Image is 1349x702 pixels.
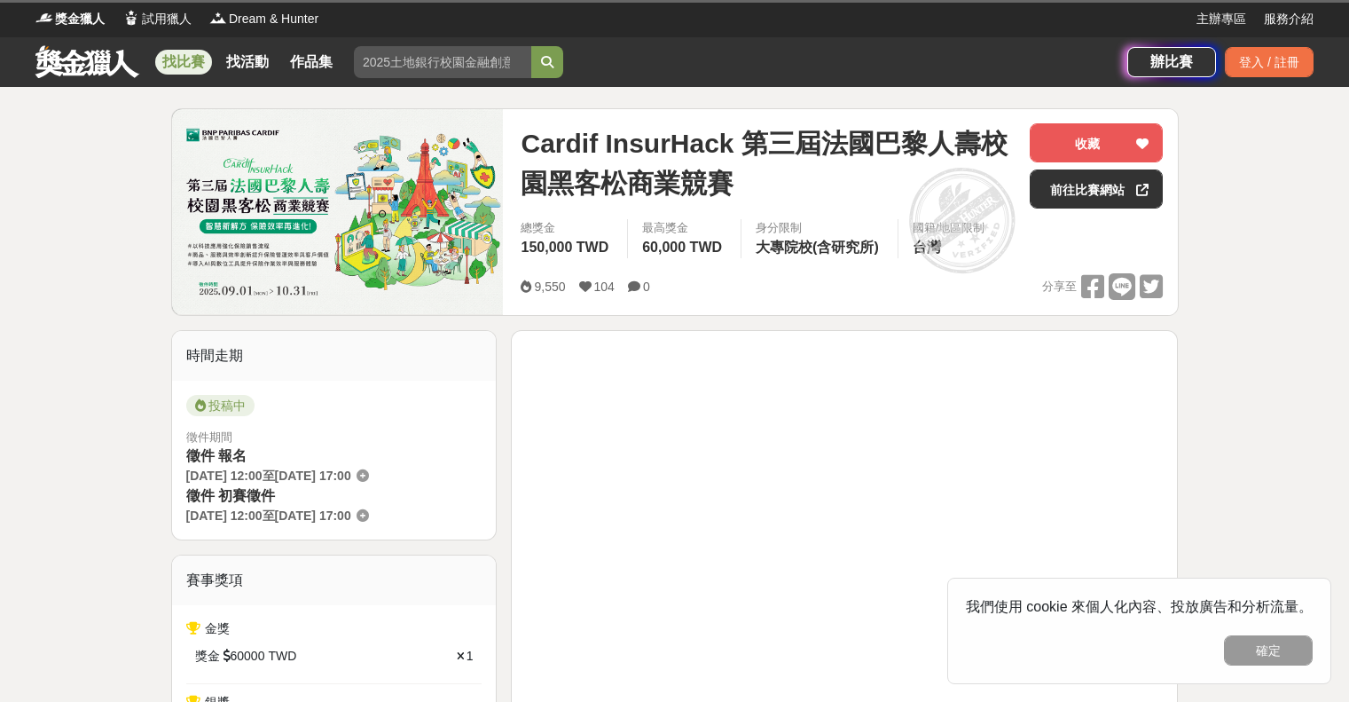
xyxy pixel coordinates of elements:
span: 投稿中 [186,395,255,416]
span: 至 [263,509,275,523]
a: Logo獎金獵人 [35,10,105,28]
span: 104 [594,280,615,294]
span: 1 [467,649,474,663]
span: 徵件 初賽徵件 [186,488,275,503]
span: TWD [268,647,296,666]
a: Logo試用獵人 [122,10,192,28]
div: 賽事獎項 [172,556,497,605]
span: 大專院校(含研究所) [756,240,879,255]
span: [DATE] 17:00 [275,469,351,483]
span: 最高獎金 [642,219,726,237]
span: 獎金獵人 [55,10,105,28]
span: 60000 [231,647,265,666]
img: Logo [209,9,227,27]
a: LogoDream & Hunter [209,10,318,28]
span: 獎金 [195,647,220,666]
div: 身分限制 [756,219,883,237]
a: 作品集 [283,50,340,75]
button: 收藏 [1030,123,1163,162]
span: 0 [643,280,650,294]
span: 徵件 報名 [186,448,247,463]
span: 9,550 [534,280,565,294]
span: 150,000 TWD [521,240,608,255]
span: Cardif InsurHack 第三屆法國巴黎人壽校園黑客松商業競賽 [521,123,1016,203]
a: 找活動 [219,50,276,75]
a: 服務介紹 [1264,10,1314,28]
div: 登入 / 註冊 [1225,47,1314,77]
img: Logo [35,9,53,27]
span: [DATE] 17:00 [275,509,351,523]
span: 試用獵人 [142,10,192,28]
span: [DATE] 12:00 [186,469,263,483]
span: 台灣 [913,240,941,255]
span: 60,000 TWD [642,240,722,255]
span: 我們使用 cookie 來個人化內容、投放廣告和分析流量。 [966,599,1313,614]
span: 至 [263,469,275,483]
span: 徵件期間 [186,430,232,444]
input: 2025土地銀行校園金融創意挑戰賽：從你出發 開啟智慧金融新頁 [354,46,531,78]
span: 金獎 [205,621,230,635]
img: Logo [122,9,140,27]
span: Dream & Hunter [229,10,318,28]
a: 前往比賽網站 [1030,170,1163,209]
span: 總獎金 [521,219,613,237]
a: 找比賽 [155,50,212,75]
button: 確定 [1224,635,1313,666]
span: 分享至 [1042,273,1077,300]
img: Cover Image [172,109,504,314]
span: [DATE] 12:00 [186,509,263,523]
div: 時間走期 [172,331,497,381]
a: 主辦專區 [1196,10,1246,28]
a: 辦比賽 [1127,47,1216,77]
